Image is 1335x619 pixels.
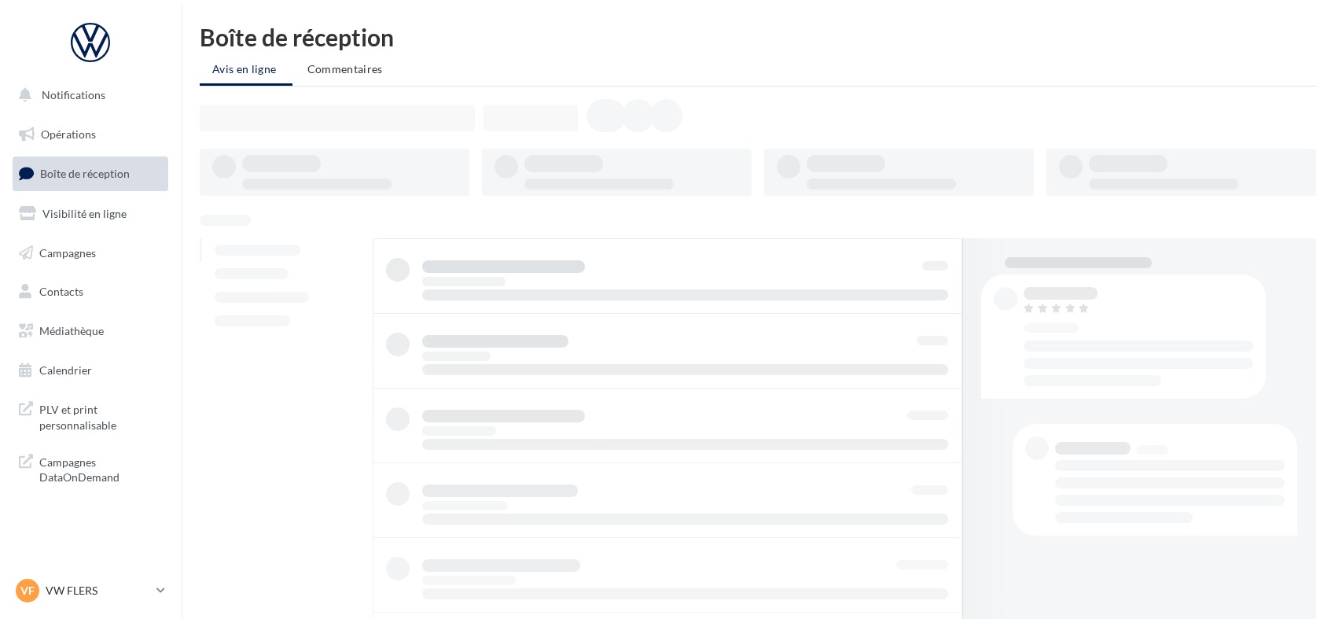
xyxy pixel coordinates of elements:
[307,62,383,76] span: Commentaires
[20,583,35,599] span: VF
[9,197,171,230] a: Visibilité en ligne
[39,399,162,433] span: PLV et print personnalisable
[39,363,92,377] span: Calendrier
[42,207,127,220] span: Visibilité en ligne
[9,315,171,348] a: Médiathèque
[9,354,171,387] a: Calendrier
[40,167,130,180] span: Boîte de réception
[9,157,171,190] a: Boîte de réception
[41,127,96,141] span: Opérations
[42,88,105,101] span: Notifications
[9,118,171,151] a: Opérations
[9,445,171,492] a: Campagnes DataOnDemand
[200,25,1316,49] div: Boîte de réception
[9,79,165,112] button: Notifications
[39,245,96,259] span: Campagnes
[46,583,150,599] p: VW FLERS
[9,275,171,308] a: Contacts
[9,392,171,439] a: PLV et print personnalisable
[13,576,168,606] a: VF VW FLERS
[39,451,162,485] span: Campagnes DataOnDemand
[39,324,104,337] span: Médiathèque
[9,237,171,270] a: Campagnes
[39,285,83,298] span: Contacts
